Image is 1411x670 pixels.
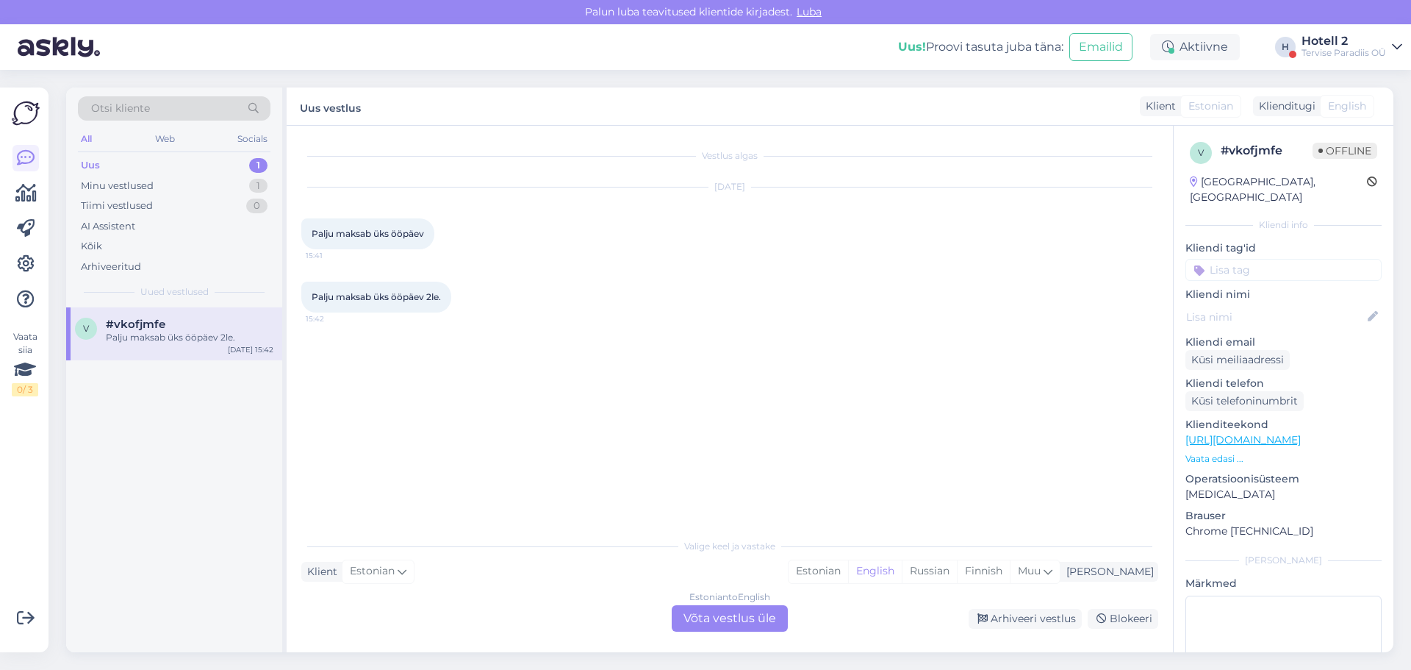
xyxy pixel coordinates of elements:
[152,129,178,149] div: Web
[1253,99,1315,114] div: Klienditugi
[1185,376,1382,391] p: Kliendi telefon
[300,96,361,116] label: Uus vestlus
[1185,554,1382,567] div: [PERSON_NAME]
[12,330,38,396] div: Vaata siia
[106,331,273,344] div: Palju maksab üks ööpäev 2le.
[246,199,268,213] div: 0
[81,219,135,234] div: AI Assistent
[898,40,926,54] b: Uus!
[12,99,40,127] img: Askly Logo
[1185,218,1382,232] div: Kliendi info
[1185,350,1290,370] div: Küsi meiliaadressi
[1190,174,1367,205] div: [GEOGRAPHIC_DATA], [GEOGRAPHIC_DATA]
[1185,524,1382,539] p: Chrome [TECHNICAL_ID]
[1185,259,1382,281] input: Lisa tag
[140,285,209,299] span: Uued vestlused
[1328,99,1366,114] span: English
[301,149,1158,163] div: Vestlus algas
[969,609,1082,629] div: Arhiveeri vestlus
[1185,487,1382,502] p: [MEDICAL_DATA]
[1150,34,1240,60] div: Aktiivne
[301,180,1158,193] div: [DATE]
[1069,33,1132,61] button: Emailid
[1186,309,1365,325] input: Lisa nimi
[249,179,268,193] div: 1
[12,383,38,396] div: 0 / 3
[78,129,95,149] div: All
[81,199,153,213] div: Tiimi vestlused
[228,344,273,355] div: [DATE] 15:42
[1140,99,1176,114] div: Klient
[234,129,270,149] div: Socials
[106,318,165,331] span: #vkofjmfe
[1185,335,1382,350] p: Kliendi email
[689,591,770,604] div: Estonian to English
[81,158,100,173] div: Uus
[81,260,141,274] div: Arhiveeritud
[350,563,395,580] span: Estonian
[1188,99,1233,114] span: Estonian
[301,564,337,580] div: Klient
[81,239,102,254] div: Kõik
[1185,287,1382,302] p: Kliendi nimi
[1185,240,1382,256] p: Kliendi tag'id
[312,228,424,239] span: Palju maksab üks ööpäev
[902,560,957,582] div: Russian
[1185,417,1382,432] p: Klienditeekond
[301,540,1158,553] div: Valige keel ja vastake
[789,560,848,582] div: Estonian
[1018,564,1041,577] span: Muu
[1185,508,1382,524] p: Brauser
[1185,471,1382,487] p: Operatsioonisüsteem
[1088,609,1158,629] div: Blokeeri
[1185,433,1301,446] a: [URL][DOMAIN_NAME]
[312,291,441,302] span: Palju maksab üks ööpäev 2le.
[1060,564,1154,580] div: [PERSON_NAME]
[1185,452,1382,466] p: Vaata edasi ...
[1302,35,1402,59] a: Hotell 2Tervise Paradiis OÜ
[91,101,150,116] span: Otsi kliente
[957,560,1010,582] div: Finnish
[81,179,154,193] div: Minu vestlused
[898,38,1063,56] div: Proovi tasuta juba täna:
[1275,37,1296,57] div: H
[1198,147,1204,158] span: v
[672,605,788,632] div: Võta vestlus üle
[848,560,902,582] div: English
[83,323,89,334] span: v
[1185,391,1304,411] div: Küsi telefoninumbrit
[1185,576,1382,591] p: Märkmed
[306,313,361,324] span: 15:42
[1313,143,1377,159] span: Offline
[249,158,268,173] div: 1
[306,250,361,261] span: 15:41
[1302,47,1386,59] div: Tervise Paradiis OÜ
[1302,35,1386,47] div: Hotell 2
[1221,142,1313,160] div: # vkofjmfe
[792,5,826,18] span: Luba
